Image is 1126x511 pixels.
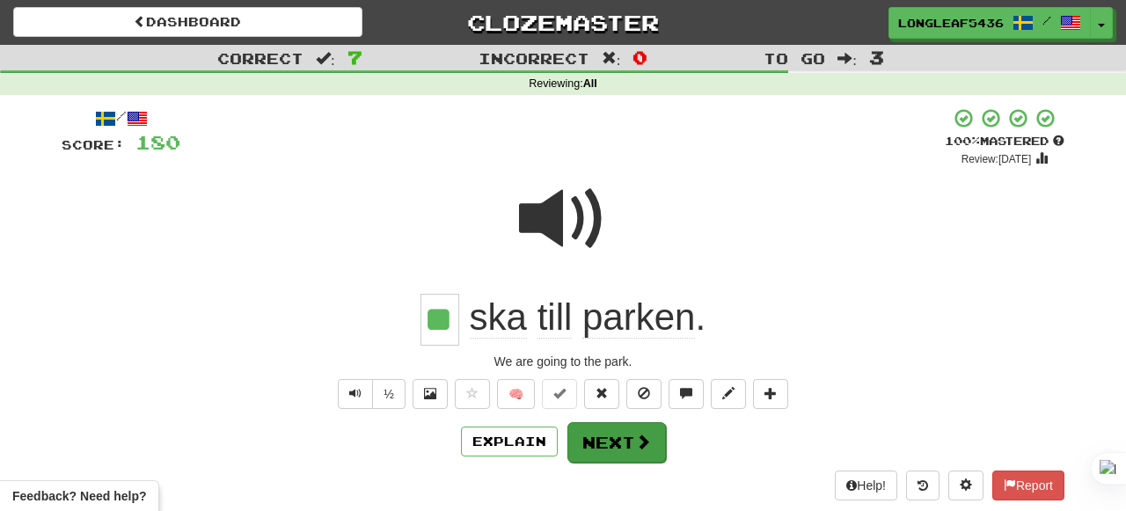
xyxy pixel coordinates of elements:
span: 3 [869,47,884,68]
span: : [316,51,335,66]
a: Clozemaster [389,7,738,38]
div: / [62,107,180,129]
button: Round history (alt+y) [906,471,940,500]
span: Correct [217,49,303,67]
span: till [537,296,573,339]
span: : [837,51,857,66]
button: Set this sentence to 100% Mastered (alt+m) [542,379,577,409]
div: We are going to the park. [62,353,1064,370]
span: To go [764,49,825,67]
small: Review: [DATE] [961,153,1032,165]
span: . [459,296,706,339]
button: Favorite sentence (alt+f) [455,379,490,409]
button: Explain [461,427,558,456]
button: ½ [372,379,406,409]
button: Ignore sentence (alt+i) [626,379,662,409]
span: 7 [347,47,362,68]
span: / [1042,14,1051,26]
button: Show image (alt+x) [413,379,448,409]
button: 🧠 [497,379,535,409]
button: Help! [835,471,897,500]
button: Play sentence audio (ctl+space) [338,379,373,409]
strong: All [583,77,597,90]
button: Report [992,471,1064,500]
span: parken [582,296,695,339]
button: Add to collection (alt+a) [753,379,788,409]
span: 0 [632,47,647,68]
span: 180 [135,131,180,153]
div: Mastered [945,134,1064,150]
span: : [602,51,621,66]
span: Incorrect [479,49,589,67]
a: Dashboard [13,7,362,37]
span: 100 % [945,134,980,148]
span: ska [470,296,527,339]
a: LongLeaf5436 / [888,7,1091,39]
div: Text-to-speech controls [334,379,406,409]
button: Edit sentence (alt+d) [711,379,746,409]
span: Score: [62,137,125,152]
span: LongLeaf5436 [898,15,1004,31]
button: Reset to 0% Mastered (alt+r) [584,379,619,409]
button: Next [567,422,666,463]
span: Open feedback widget [12,487,146,505]
button: Discuss sentence (alt+u) [669,379,704,409]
